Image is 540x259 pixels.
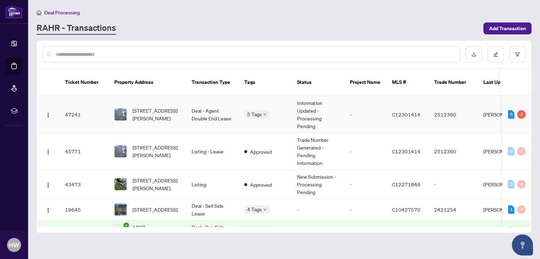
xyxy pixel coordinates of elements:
[429,170,478,199] td: -
[478,170,531,199] td: [PERSON_NAME]
[344,96,386,133] td: -
[43,204,54,215] button: Logo
[186,220,239,242] td: Deal - Buy Side Lease
[515,52,520,57] span: filter
[512,234,533,255] button: Open asap
[250,181,272,188] span: Approved
[392,111,420,118] span: C12301414
[517,147,526,155] div: 0
[471,52,476,57] span: download
[392,181,420,187] span: C12271848
[115,225,127,237] img: thumbnail-img
[37,10,41,15] span: home
[59,170,109,199] td: 43473
[133,107,180,122] span: [STREET_ADDRESS][PERSON_NAME]
[493,52,498,57] span: edit
[263,113,267,116] span: down
[43,225,54,237] button: Logo
[291,199,344,220] td: -
[247,205,262,213] span: 4 Tags
[45,112,51,118] img: Logo
[44,9,80,16] span: Deal Processing
[186,69,239,96] th: Transaction Type
[263,208,267,211] span: down
[429,199,478,220] td: 2421254
[429,133,478,170] td: 2512360
[478,96,531,133] td: [PERSON_NAME]
[478,199,531,220] td: [PERSON_NAME]
[517,205,526,214] div: 0
[508,227,514,235] div: 0
[186,133,239,170] td: Listing - Lease
[186,170,239,199] td: Listing
[344,69,386,96] th: Project Name
[43,146,54,157] button: Logo
[478,69,531,96] th: Last Updated By
[478,220,531,242] td: [PERSON_NAME]
[43,179,54,190] button: Logo
[509,46,526,62] button: filter
[291,69,344,96] th: Status
[466,46,482,62] button: download
[386,69,429,96] th: MLS #
[488,46,504,62] button: edit
[45,207,51,213] img: Logo
[517,110,526,119] div: 3
[115,204,127,215] img: thumbnail-img
[239,69,291,96] th: Tags
[291,170,344,199] td: New Submission - Processing Pending
[483,22,532,34] button: Add Transaction
[59,69,109,96] th: Ticket Number
[250,148,272,155] span: Approved
[478,133,531,170] td: [PERSON_NAME]
[43,109,54,120] button: Logo
[37,22,116,35] a: RAHR - Transactions
[392,148,420,154] span: C12301414
[59,199,109,220] td: 19645
[59,133,109,170] td: 45771
[344,199,386,220] td: -
[392,206,420,213] span: C10427570
[517,180,526,188] div: 0
[429,220,478,242] td: 2420827
[133,206,178,213] span: [STREET_ADDRESS]
[6,5,22,18] img: logo
[186,96,239,133] td: Deal - Agent Double End Lease
[115,108,127,120] img: thumbnail-img
[291,220,344,242] td: -
[133,223,180,239] span: 1607-[STREET_ADDRESS]
[115,145,127,157] img: thumbnail-img
[517,227,526,235] div: 0
[123,223,129,228] span: check-circle
[247,110,262,118] span: 5 Tags
[115,178,127,190] img: thumbnail-img
[133,144,180,159] span: [STREET_ADDRESS][PERSON_NAME]
[109,69,186,96] th: Property Address
[59,96,109,133] td: 47241
[291,133,344,170] td: Trade Number Generated - Pending Information
[489,23,526,34] span: Add Transaction
[429,69,478,96] th: Trade Number
[45,149,51,155] img: Logo
[133,177,180,192] span: [STREET_ADDRESS][PERSON_NAME]
[508,110,514,119] div: 6
[508,180,514,188] div: 0
[9,240,19,250] span: HW
[429,96,478,133] td: 2512360
[59,220,109,242] td: 19632
[247,227,262,235] span: 3 Tags
[186,199,239,220] td: Deal - Sell Side Lease
[508,147,514,155] div: 0
[291,96,344,133] td: Information Updated - Processing Pending
[508,205,514,214] div: 1
[344,220,386,242] td: -
[344,133,386,170] td: -
[344,170,386,199] td: -
[45,182,51,188] img: Logo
